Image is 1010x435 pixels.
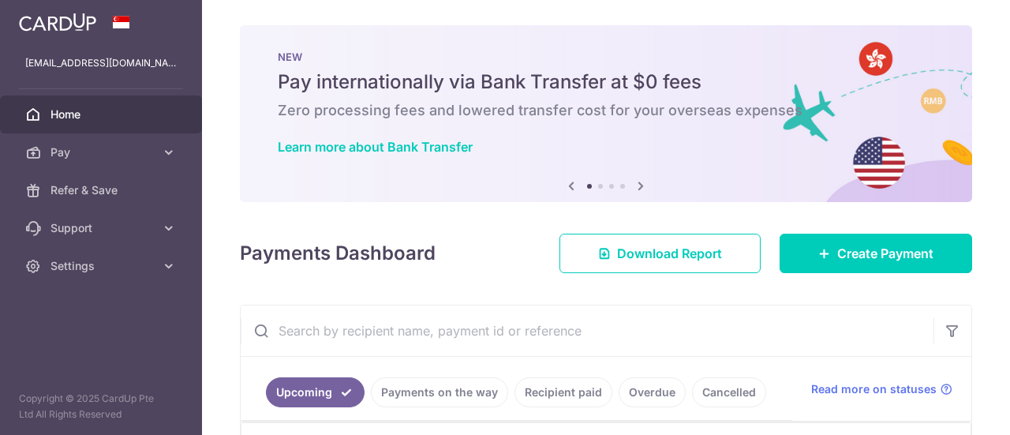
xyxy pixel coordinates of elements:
[811,381,937,397] span: Read more on statuses
[50,107,155,122] span: Home
[371,377,508,407] a: Payments on the way
[514,377,612,407] a: Recipient paid
[50,144,155,160] span: Pay
[50,182,155,198] span: Refer & Save
[559,234,761,273] a: Download Report
[241,306,933,356] input: Search by recipient name, payment id or reference
[692,377,766,407] a: Cancelled
[240,239,436,268] h4: Payments Dashboard
[811,381,952,397] a: Read more on statuses
[278,69,934,95] h5: Pay internationally via Bank Transfer at $0 fees
[25,55,177,71] p: [EMAIL_ADDRESS][DOMAIN_NAME]
[619,377,686,407] a: Overdue
[837,244,933,263] span: Create Payment
[50,220,155,236] span: Support
[240,25,972,202] img: Bank transfer banner
[780,234,972,273] a: Create Payment
[19,13,96,32] img: CardUp
[278,51,934,63] p: NEW
[617,244,722,263] span: Download Report
[266,377,365,407] a: Upcoming
[278,101,934,120] h6: Zero processing fees and lowered transfer cost for your overseas expenses
[909,388,994,427] iframe: Opens a widget where you can find more information
[278,139,473,155] a: Learn more about Bank Transfer
[50,258,155,274] span: Settings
